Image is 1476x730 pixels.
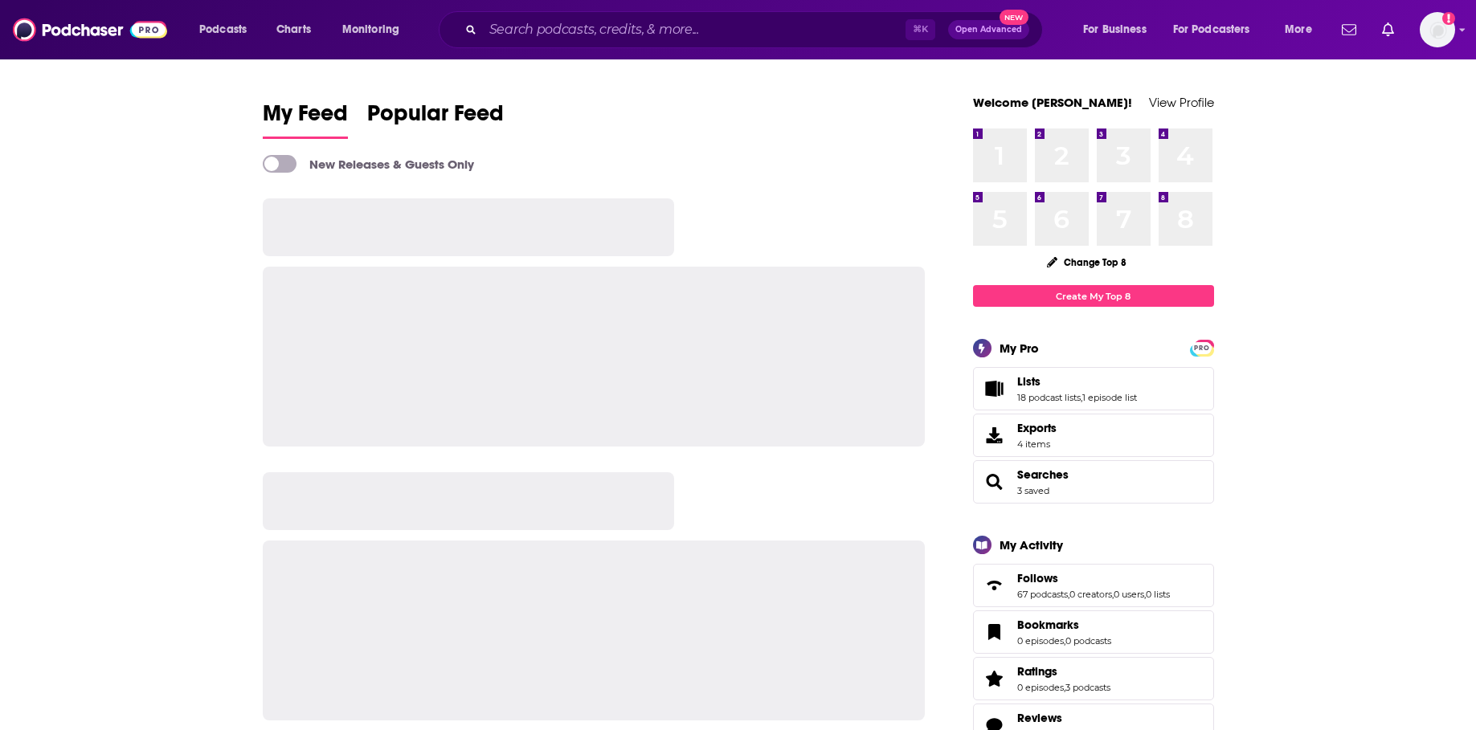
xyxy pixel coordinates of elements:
[1442,12,1455,25] svg: Add a profile image
[973,367,1214,410] span: Lists
[1017,635,1064,646] a: 0 episodes
[979,621,1011,643] a: Bookmarks
[1017,485,1049,496] a: 3 saved
[1420,12,1455,47] span: Logged in as heidiv
[1000,537,1063,553] div: My Activity
[1082,392,1137,403] a: 1 episode list
[1017,618,1111,632] a: Bookmarks
[1017,571,1058,585] span: Follows
[1017,421,1057,435] span: Exports
[1064,635,1065,646] span: ,
[973,414,1214,457] a: Exports
[1192,342,1212,354] span: PRO
[1017,682,1064,693] a: 0 episodes
[979,377,1011,400] a: Lists
[1037,252,1137,272] button: Change Top 8
[1192,341,1212,353] a: PRO
[1017,438,1057,450] span: 4 items
[1274,17,1332,43] button: open menu
[979,574,1011,597] a: Follows
[1285,18,1312,41] span: More
[263,100,348,139] a: My Feed
[1144,589,1146,600] span: ,
[1068,589,1069,600] span: ,
[1017,392,1081,403] a: 18 podcast lists
[367,100,504,139] a: Popular Feed
[906,19,935,40] span: ⌘ K
[973,460,1214,504] span: Searches
[1017,571,1170,585] a: Follows
[955,26,1022,34] span: Open Advanced
[1146,589,1170,600] a: 0 lists
[266,17,321,43] a: Charts
[188,17,268,43] button: open menu
[1017,467,1069,482] a: Searches
[1069,589,1112,600] a: 0 creators
[1163,17,1274,43] button: open menu
[1017,664,1057,679] span: Ratings
[979,424,1011,447] span: Exports
[1065,682,1110,693] a: 3 podcasts
[483,17,906,43] input: Search podcasts, credits, & more...
[1335,16,1363,43] a: Show notifications dropdown
[979,471,1011,493] a: Searches
[1081,392,1082,403] span: ,
[1064,682,1065,693] span: ,
[1000,341,1039,356] div: My Pro
[1114,589,1144,600] a: 0 users
[973,657,1214,700] span: Ratings
[1420,12,1455,47] img: User Profile
[1017,711,1105,725] a: Reviews
[1420,12,1455,47] button: Show profile menu
[979,667,1011,690] a: Ratings
[1376,16,1400,43] a: Show notifications dropdown
[973,610,1214,654] span: Bookmarks
[1017,374,1041,389] span: Lists
[263,155,474,173] a: New Releases & Guests Only
[1000,10,1028,25] span: New
[13,14,167,45] img: Podchaser - Follow, Share and Rate Podcasts
[342,18,399,41] span: Monitoring
[1017,664,1110,679] a: Ratings
[1149,95,1214,110] a: View Profile
[367,100,504,137] span: Popular Feed
[276,18,311,41] span: Charts
[1017,618,1079,632] span: Bookmarks
[454,11,1058,48] div: Search podcasts, credits, & more...
[331,17,420,43] button: open menu
[1173,18,1250,41] span: For Podcasters
[1017,374,1137,389] a: Lists
[263,100,348,137] span: My Feed
[973,95,1132,110] a: Welcome [PERSON_NAME]!
[948,20,1029,39] button: Open AdvancedNew
[1072,17,1167,43] button: open menu
[1065,635,1111,646] a: 0 podcasts
[973,564,1214,607] span: Follows
[1083,18,1147,41] span: For Business
[1112,589,1114,600] span: ,
[973,285,1214,307] a: Create My Top 8
[199,18,247,41] span: Podcasts
[1017,711,1062,725] span: Reviews
[1017,589,1068,600] a: 67 podcasts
